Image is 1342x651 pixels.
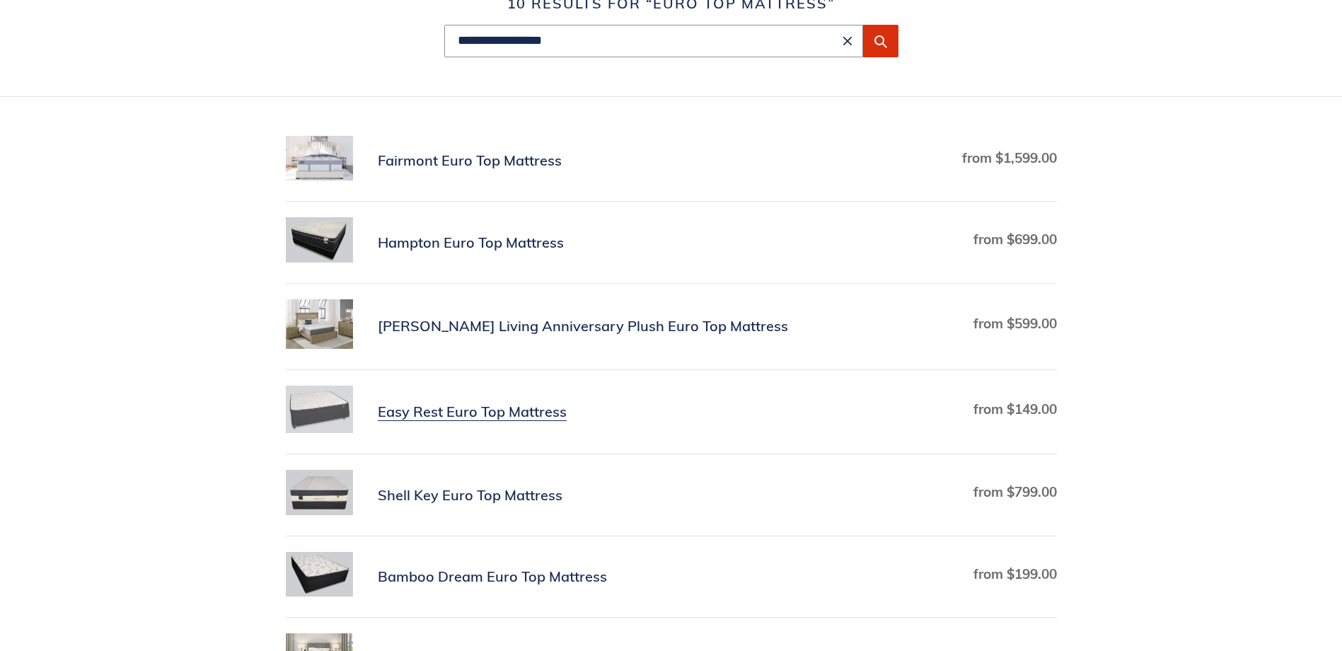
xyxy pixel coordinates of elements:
a: Easy Rest Euro Top Mattress [286,386,1057,439]
a: Fairmont Euro Top Mattress [286,136,1057,186]
a: Bamboo Dream Euro Top Mattress [286,552,1057,602]
button: Submit [863,25,898,57]
button: Clear search term [839,33,856,50]
input: Search [444,25,863,57]
a: Shell Key Euro Top Mattress [286,470,1057,520]
a: Hampton Euro Top Mattress [286,217,1057,267]
a: Scott Living Anniversary Plush Euro Top Mattress [286,299,1057,354]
